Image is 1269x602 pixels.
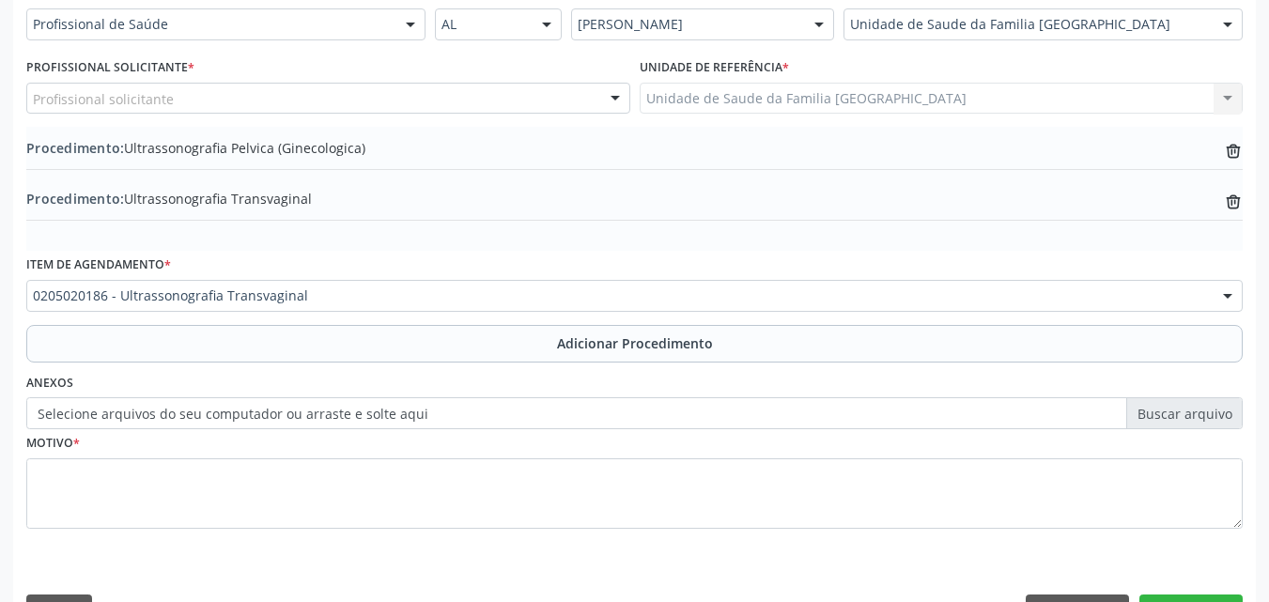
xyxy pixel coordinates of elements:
[26,369,73,398] label: Anexos
[33,286,1204,305] span: 0205020186 - Ultrassonografia Transvaginal
[26,251,171,280] label: Item de agendamento
[26,138,365,158] span: Ultrassonografia Pelvica (Ginecologica)
[640,54,789,83] label: Unidade de referência
[26,325,1243,363] button: Adicionar Procedimento
[557,333,713,353] span: Adicionar Procedimento
[578,15,796,34] span: [PERSON_NAME]
[33,15,387,34] span: Profissional de Saúde
[26,54,194,83] label: Profissional Solicitante
[850,15,1204,34] span: Unidade de Saude da Familia [GEOGRAPHIC_DATA]
[33,89,174,109] span: Profissional solicitante
[26,189,312,208] span: Ultrassonografia Transvaginal
[26,190,124,208] span: Procedimento:
[26,429,80,458] label: Motivo
[26,139,124,157] span: Procedimento:
[441,15,523,34] span: AL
